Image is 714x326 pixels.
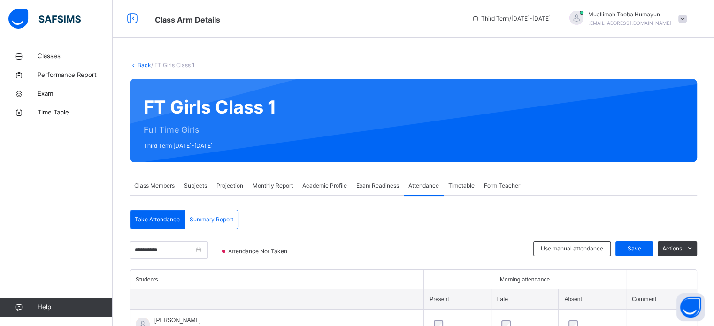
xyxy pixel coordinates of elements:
[151,61,195,68] span: / FT Girls Class 1
[184,182,207,190] span: Subjects
[472,15,551,23] span: session/term information
[134,182,175,190] span: Class Members
[38,303,112,312] span: Help
[560,10,691,27] div: Muallimah ToobaHumayun
[8,9,81,29] img: safsims
[190,215,233,224] span: Summary Report
[626,289,697,310] th: Comment
[38,52,113,61] span: Classes
[588,10,671,19] span: Muallimah Tooba Humayun
[155,15,220,24] span: Class Arm Details
[559,289,626,310] th: Absent
[38,70,113,80] span: Performance Report
[135,215,180,224] span: Take Attendance
[676,293,705,321] button: Open asap
[154,316,201,325] span: [PERSON_NAME]
[38,89,113,99] span: Exam
[448,182,475,190] span: Timetable
[356,182,399,190] span: Exam Readiness
[424,289,491,310] th: Present
[38,108,113,117] span: Time Table
[216,182,243,190] span: Projection
[541,244,603,253] span: Use manual attendance
[622,244,646,253] span: Save
[408,182,439,190] span: Attendance
[588,20,671,26] span: [EMAIL_ADDRESS][DOMAIN_NAME]
[253,182,293,190] span: Monthly Report
[662,244,682,253] span: Actions
[491,289,559,310] th: Late
[227,247,290,256] span: Attendance Not Taken
[302,182,347,190] span: Academic Profile
[484,182,520,190] span: Form Teacher
[130,270,424,289] th: Students
[138,61,151,68] a: Back
[500,275,550,284] span: Morning attendance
